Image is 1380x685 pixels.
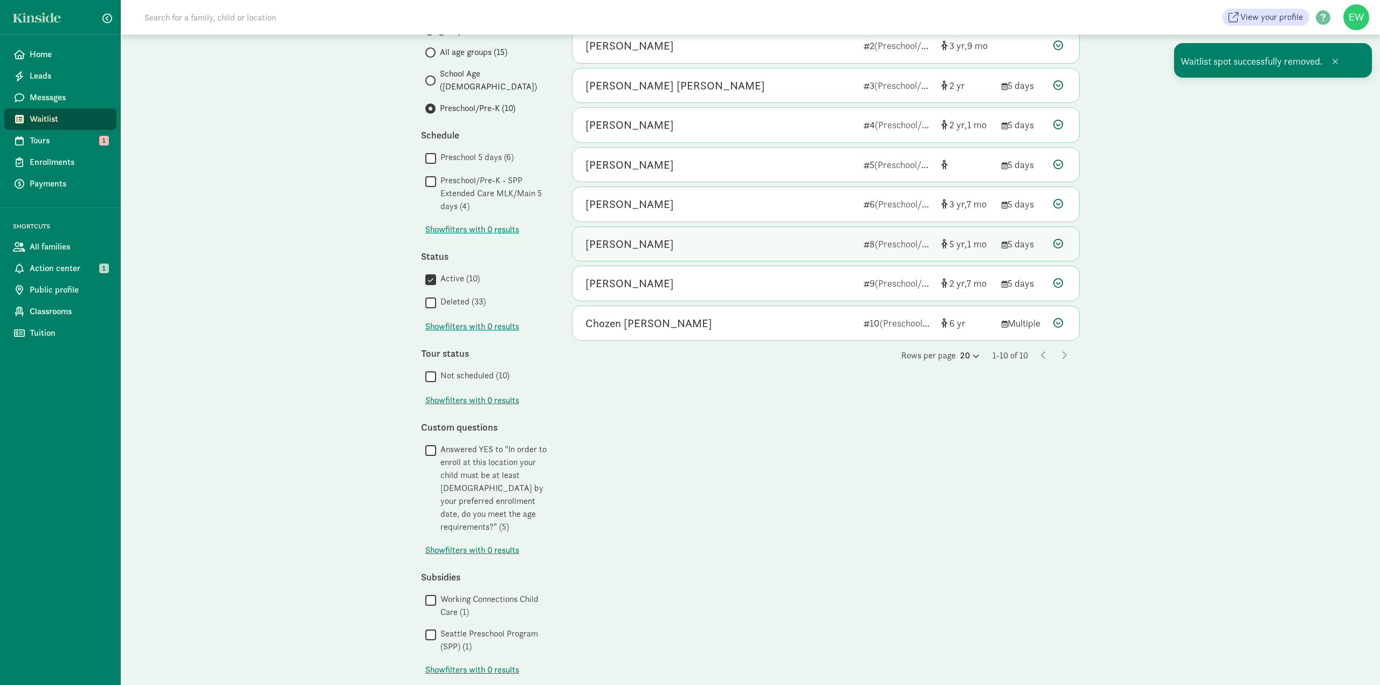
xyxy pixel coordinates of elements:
span: (Preschool/Pre-K) [874,39,948,52]
span: 5 [949,238,967,250]
span: (Preschool/Pre-K) [875,198,948,210]
span: Show filters with 0 results [425,320,519,333]
span: (Preschool/Pre-K) [874,158,948,171]
div: 8 [864,237,933,251]
label: Preschool/Pre-K - SPP Extended Care MLK/Main 5 days (4) [436,174,550,213]
span: 3 [949,39,967,52]
span: Enrollments [30,156,108,169]
a: View your profile [1222,9,1309,26]
div: Multiple [1002,316,1045,330]
input: Search for a family, child or location [138,6,440,28]
label: Preschool 5 days (6) [436,151,514,164]
div: [object Object] [941,38,993,53]
div: 6 [864,197,933,211]
span: (Preschool/Pre-K) [880,317,953,329]
div: 9 [864,276,933,290]
label: Not scheduled (10) [436,369,509,382]
a: Enrollments [4,151,116,173]
div: [object Object] [941,78,993,93]
span: 3 [949,198,967,210]
span: All age groups (15) [440,46,507,59]
div: Schedule [421,128,550,142]
div: Kaia Wuerffstrom [585,116,674,134]
span: Action center [30,262,108,275]
span: 2 [949,79,965,92]
div: Subsidies [421,570,550,584]
div: Status [421,249,550,264]
div: Rows per page 1-10 of 10 [572,349,1080,362]
div: Tour status [421,346,550,361]
span: 6 [949,317,965,329]
label: Active (10) [436,272,480,285]
span: Show filters with 0 results [425,544,519,557]
button: Showfilters with 0 results [425,320,519,333]
button: Showfilters with 0 results [425,394,519,407]
span: Leads [30,70,108,82]
a: Action center 1 [4,258,116,279]
div: 5 days [1002,157,1045,172]
span: All families [30,240,108,253]
div: 5 days [1002,78,1045,93]
span: Classrooms [30,305,108,318]
span: 7 [967,198,986,210]
div: 5 days [1002,117,1045,132]
div: [object Object] [941,197,993,211]
span: 9 [967,39,988,52]
div: [object Object] [941,237,993,251]
div: [object Object] [941,276,993,290]
span: (Preschool/Pre-K) [875,277,948,289]
span: Waitlist [30,113,108,126]
a: Public profile [4,279,116,301]
div: [object Object] [941,316,993,330]
label: Deleted (33) [436,295,486,308]
a: Home [4,44,116,65]
label: Working Connections Child Care (1) [436,593,550,619]
a: All families [4,236,116,258]
div: 5 days [1002,237,1045,251]
div: [object Object] [941,157,993,172]
span: 1 [967,119,986,131]
a: Classrooms [4,301,116,322]
div: 20 [960,349,979,362]
span: Public profile [30,283,108,296]
span: View your profile [1240,11,1303,24]
div: 5 [864,157,933,172]
div: Waitlist spot successfully removed. [1174,43,1372,78]
span: School Age ([DEMOGRAPHIC_DATA]) [440,67,550,93]
span: (Preschool/Pre-K) [875,119,948,131]
span: Payments [30,177,108,190]
a: Tuition [4,322,116,344]
span: 2 [949,119,967,131]
div: Chozen Rucker [585,315,712,332]
span: Preschool/Pre-K (10) [440,102,515,115]
label: Seattle Preschool Program (SPP) (1) [436,627,550,653]
div: [object Object] [941,117,993,132]
div: Jack Doppelt [585,37,674,54]
span: Show filters with 0 results [425,394,519,407]
div: 3 [864,78,933,93]
a: Leads [4,65,116,87]
iframe: Chat Widget [1326,633,1380,685]
span: Show filters with 0 results [425,663,519,676]
span: 1 [99,136,109,146]
div: Henry Lewis [585,275,674,292]
div: 2 [864,38,933,53]
span: Tuition [30,327,108,340]
a: Waitlist [4,108,116,130]
div: 5 days [1002,197,1045,211]
div: 4 [864,117,933,132]
a: Tours 1 [4,130,116,151]
span: 1 [99,264,109,273]
button: Showfilters with 0 results [425,663,519,676]
div: Jonathan Wasley-Williams [585,236,674,253]
span: Messages [30,91,108,104]
label: Answered YES to "In order to enroll at this location your child must be at least [DEMOGRAPHIC_DAT... [436,443,550,534]
span: Tours [30,134,108,147]
span: Show filters with 0 results [425,223,519,236]
button: Showfilters with 0 results [425,223,519,236]
a: Payments [4,173,116,195]
span: Home [30,48,108,61]
span: (Preschool/Pre-K) [875,238,948,250]
a: Messages [4,87,116,108]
